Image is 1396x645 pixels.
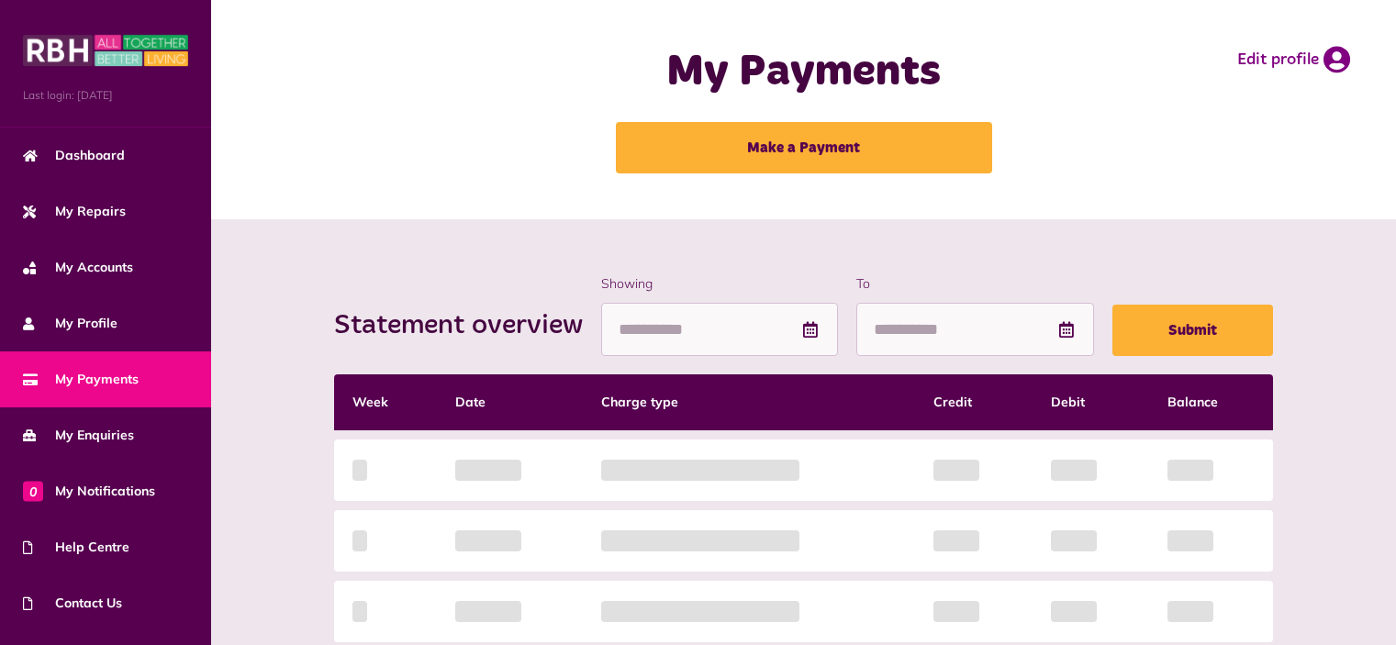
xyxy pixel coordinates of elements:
[23,370,139,389] span: My Payments
[23,314,117,333] span: My Profile
[526,46,1082,99] h1: My Payments
[23,426,134,445] span: My Enquiries
[23,482,155,501] span: My Notifications
[616,122,992,173] a: Make a Payment
[23,202,126,221] span: My Repairs
[1237,46,1350,73] a: Edit profile
[23,258,133,277] span: My Accounts
[23,32,188,69] img: MyRBH
[23,481,43,501] span: 0
[23,146,125,165] span: Dashboard
[23,594,122,613] span: Contact Us
[23,538,129,557] span: Help Centre
[23,87,188,104] span: Last login: [DATE]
